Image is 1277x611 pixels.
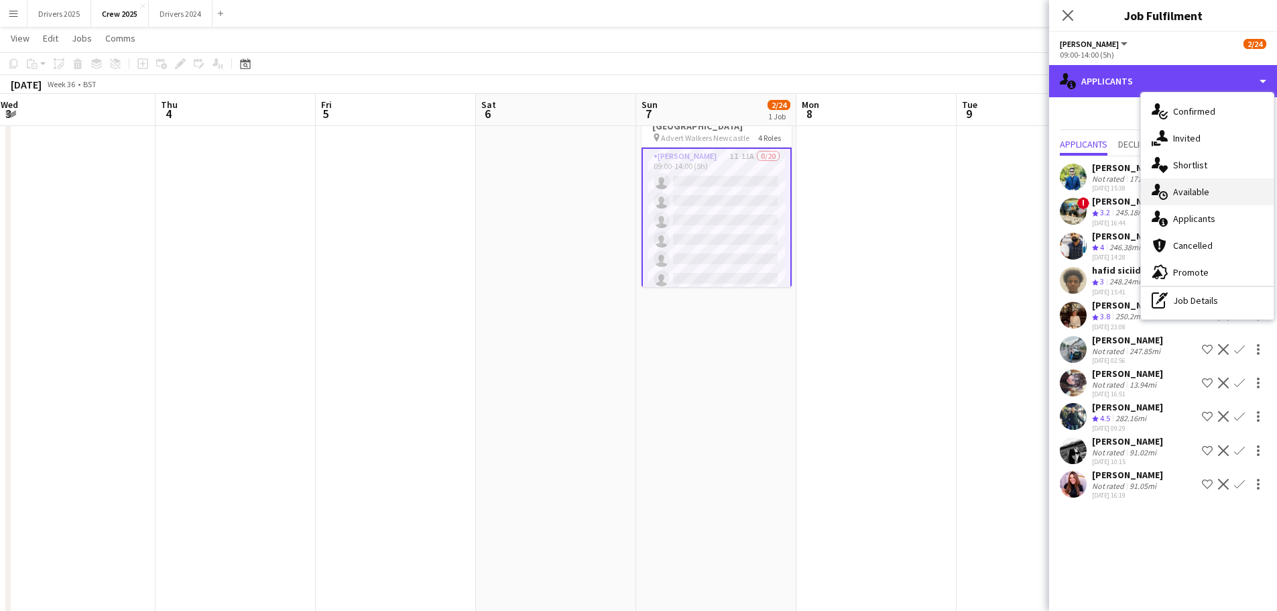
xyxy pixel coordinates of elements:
span: 3.8 [1100,311,1110,321]
div: [DATE] 16:19 [1092,491,1163,500]
div: [DATE] 15:38 [1092,184,1163,192]
div: [PERSON_NAME] [1092,469,1163,481]
div: 247.85mi [1127,346,1163,356]
div: [DATE] 15:41 [1092,288,1170,296]
a: Comms [100,30,141,47]
div: 171.92mi [1127,174,1163,184]
div: 250.2mi [1113,311,1145,323]
span: Declined [1118,140,1155,149]
span: ! [1077,197,1089,209]
span: 8 [800,106,819,121]
div: 91.02mi [1127,447,1159,457]
span: Applicants [1060,140,1107,149]
div: Applicants [1049,65,1277,97]
span: 2/24 [768,100,790,110]
span: Advert Walkers Newcastle [661,133,749,143]
div: Invited [1141,125,1274,152]
div: Not rated [1092,447,1127,457]
span: 4 [1100,242,1104,252]
div: 248.24mi [1107,276,1143,288]
span: 7 [640,106,658,121]
div: 245.18mi [1113,207,1149,219]
span: 5 [319,106,332,121]
div: Not rated [1092,174,1127,184]
span: Week 36 [44,79,78,89]
div: [PERSON_NAME] [1092,230,1163,242]
app-job-card: 09:00-17:00 (8h)2/24Nextflix Advert Walkers [GEOGRAPHIC_DATA] Advert Walkers Newcastle4 Roles[PER... [642,89,792,287]
div: 246.38mi [1107,242,1143,254]
div: Promote [1141,259,1274,286]
div: [PERSON_NAME] [1092,299,1163,311]
div: [DATE] 23:08 [1092,323,1163,331]
app-card-role: [PERSON_NAME]1I11A0/2009:00-14:00 (5h) [642,148,792,565]
span: Wed [1,99,18,111]
a: View [5,30,35,47]
span: Edit [43,32,58,44]
div: 1 Job [768,111,790,121]
div: Not rated [1092,481,1127,491]
span: Jobs [72,32,92,44]
a: Edit [38,30,64,47]
div: [DATE] 09:29 [1092,424,1163,433]
span: Comms [105,32,135,44]
div: Job Details [1141,287,1274,314]
div: [DATE] 14:28 [1092,253,1163,262]
span: 4 [159,106,178,121]
a: Jobs [66,30,97,47]
div: [DATE] 02:56 [1092,356,1163,365]
div: [DATE] 16:44 [1092,219,1163,227]
div: Cancelled [1141,232,1274,259]
span: 4 Roles [758,133,781,143]
div: Not rated [1092,346,1127,356]
div: [PERSON_NAME] [1092,195,1163,207]
span: View [11,32,29,44]
div: 09:00-14:00 (5h) [1060,50,1266,60]
span: Mon [802,99,819,111]
div: Confirmed [1141,98,1274,125]
div: Shortlist [1141,152,1274,178]
div: Available [1141,178,1274,205]
span: 4.5 [1100,413,1110,423]
div: Not rated [1092,380,1127,390]
div: [DATE] [11,78,42,91]
button: Crew 2025 [91,1,149,27]
span: 9 [960,106,977,121]
div: 91.05mi [1127,481,1159,491]
button: [PERSON_NAME] [1060,39,1130,49]
span: Fri [321,99,332,111]
span: 6 [479,106,496,121]
div: [PERSON_NAME] [1092,334,1163,346]
div: [PERSON_NAME] [1092,435,1163,447]
span: Sat [481,99,496,111]
div: 282.16mi [1113,413,1149,425]
div: [DATE] 16:51 [1092,390,1163,398]
div: 13.94mi [1127,380,1159,390]
div: [PERSON_NAME] [1092,368,1163,380]
div: [PERSON_NAME] [1092,401,1163,413]
span: Advert Walkers [1060,39,1119,49]
span: Tue [962,99,977,111]
button: Drivers 2025 [27,1,91,27]
span: Thu [161,99,178,111]
span: 2/24 [1243,39,1266,49]
button: Drivers 2024 [149,1,212,27]
span: 3.2 [1100,207,1110,217]
span: 3 [1100,276,1104,286]
div: BST [83,79,97,89]
div: Applicants [1141,205,1274,232]
div: [DATE] 10:15 [1092,457,1163,466]
h3: Job Fulfilment [1049,7,1277,24]
div: [PERSON_NAME] [1092,162,1163,174]
span: Sun [642,99,658,111]
div: hafid siciidmuuse [1092,264,1170,276]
